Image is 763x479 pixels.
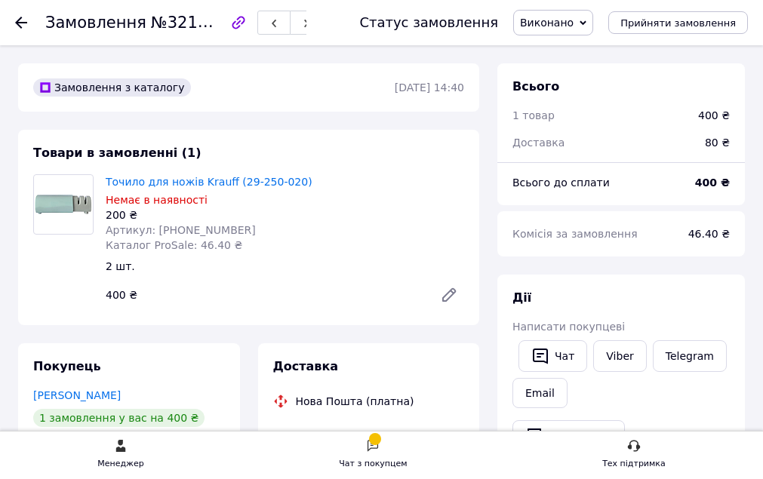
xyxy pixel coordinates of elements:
[100,284,428,306] div: 400 ₴
[273,359,339,373] span: Доставка
[33,146,202,160] span: Товари в замовленні (1)
[518,340,587,372] button: Чат
[292,394,418,409] div: Нова Пошта (платна)
[359,15,498,30] div: Статус замовлення
[33,78,191,97] div: Замовлення з каталогу
[698,108,730,123] div: 400 ₴
[620,17,736,29] span: Прийняти замовлення
[106,176,312,188] a: Точило для ножів Krauff (29-250-020)
[33,409,205,427] div: 1 замовлення у вас на 400 ₴
[512,321,625,333] span: Написати покупцеві
[512,420,625,452] button: Видати чек
[339,456,407,471] div: Чат з покупцем
[15,15,27,30] div: Повернутися назад
[608,11,748,34] button: Прийняти замовлення
[512,79,559,94] span: Всього
[33,389,121,401] a: [PERSON_NAME]
[100,256,470,277] div: 2 шт.
[593,340,646,372] a: Viber
[106,194,208,206] span: Немає в наявності
[97,456,143,471] div: Менеджер
[512,378,568,408] button: Email
[512,228,638,240] span: Комісія за замовлення
[512,109,555,121] span: 1 товар
[520,17,574,29] span: Виконано
[34,186,93,223] img: Точило для ножів Krauff (29-250-020)
[106,207,464,223] div: 200 ₴
[695,177,730,189] b: 400 ₴
[33,359,101,373] span: Покупець
[434,280,464,310] a: Редагувати
[688,228,730,240] span: 46.40 ₴
[106,224,256,236] span: Артикул: [PHONE_NUMBER]
[653,340,727,372] a: Telegram
[512,177,610,189] span: Всього до сплати
[106,239,242,251] span: Каталог ProSale: 46.40 ₴
[151,13,258,32] span: №321791073
[696,126,739,159] div: 80 ₴
[395,81,464,94] time: [DATE] 14:40
[512,290,531,305] span: Дії
[512,137,565,149] span: Доставка
[602,456,666,471] div: Тех підтримка
[45,14,146,32] span: Замовлення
